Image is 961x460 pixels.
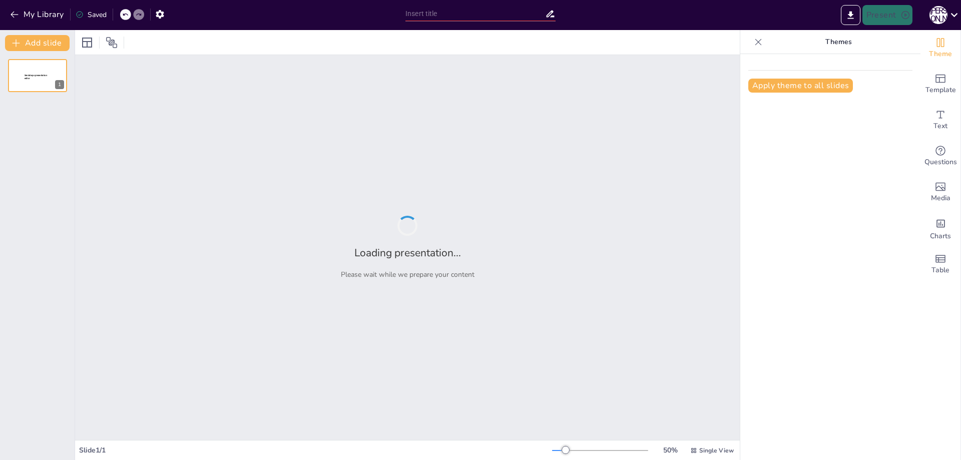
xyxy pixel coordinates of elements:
span: Single View [699,446,734,454]
button: н [PERSON_NAME] [929,5,947,25]
span: Sendsteps presentation editor [25,74,47,80]
p: Themes [766,30,910,54]
div: Saved [76,10,107,20]
button: Export to PowerPoint [841,5,860,25]
div: Add a table [920,246,960,282]
div: Layout [79,35,95,51]
div: Add ready made slides [920,66,960,102]
button: Present [862,5,912,25]
div: Change the overall theme [920,30,960,66]
span: Media [931,193,950,204]
span: Position [106,37,118,49]
div: 1 [8,59,67,92]
button: Add slide [5,35,70,51]
h2: Loading presentation... [354,246,461,260]
span: Charts [930,231,951,242]
div: Add charts and graphs [920,210,960,246]
span: Template [925,85,956,96]
div: 50 % [658,445,682,455]
div: Add text boxes [920,102,960,138]
button: My Library [8,7,68,23]
span: Theme [929,49,952,60]
div: Add images, graphics, shapes or video [920,174,960,210]
div: Slide 1 / 1 [79,445,552,455]
div: 1 [55,80,64,89]
button: Apply theme to all slides [748,79,853,93]
input: Insert title [405,7,545,21]
p: Please wait while we prepare your content [341,270,474,279]
span: Table [931,265,949,276]
span: Questions [924,157,957,168]
span: Text [933,121,947,132]
div: н [PERSON_NAME] [929,6,947,24]
div: Get real-time input from your audience [920,138,960,174]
